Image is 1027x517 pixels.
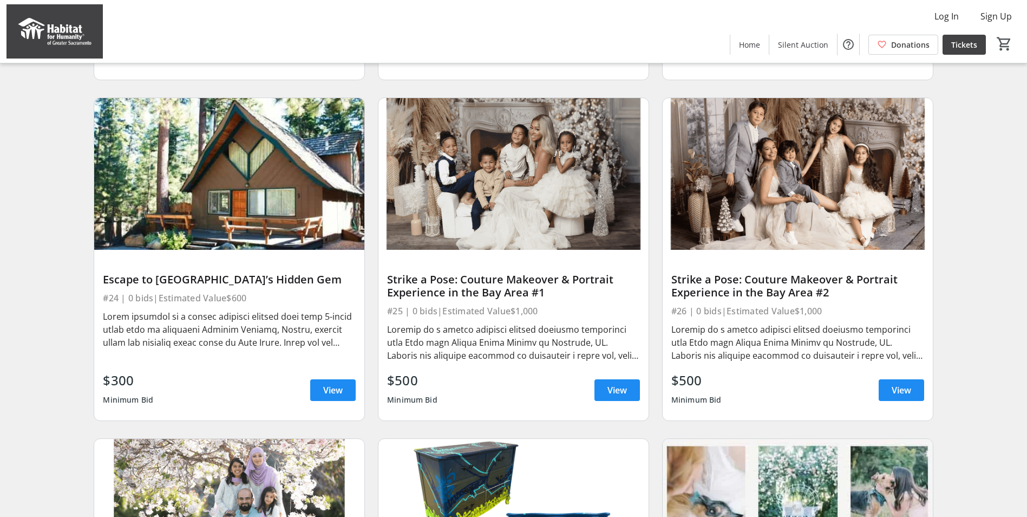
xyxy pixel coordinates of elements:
[926,8,967,25] button: Log In
[103,273,356,286] div: Escape to [GEOGRAPHIC_DATA]’s Hidden Gem
[769,35,837,55] a: Silent Auction
[671,323,924,362] div: Loremip do s ametco adipisci elitsed doeiusmo temporinci utla Etdo magn Aliqua Enima Minimv qu No...
[387,371,437,390] div: $500
[995,34,1014,54] button: Cart
[972,8,1021,25] button: Sign Up
[387,323,640,362] div: Loremip do s ametco adipisci elitsed doeiusmo temporinci utla Etdo magn Aliqua Enima Minimv qu No...
[892,384,911,397] span: View
[879,379,924,401] a: View
[378,98,649,250] img: Strike a Pose: Couture Makeover & Portrait Experience in the Bay Area #1
[943,35,986,55] a: Tickets
[663,98,933,250] img: Strike a Pose: Couture Makeover & Portrait Experience in the Bay Area #2
[103,290,356,306] div: #24 | 0 bids | Estimated Value $600
[310,379,356,401] a: View
[868,35,938,55] a: Donations
[838,34,859,55] button: Help
[103,371,153,390] div: $300
[671,390,722,410] div: Minimum Bid
[671,371,722,390] div: $500
[607,384,627,397] span: View
[934,10,959,23] span: Log In
[980,10,1012,23] span: Sign Up
[94,98,364,250] img: Escape to Lake Tahoe’s Hidden Gem
[387,390,437,410] div: Minimum Bid
[891,39,930,50] span: Donations
[103,390,153,410] div: Minimum Bid
[671,273,924,299] div: Strike a Pose: Couture Makeover & Portrait Experience in the Bay Area #2
[671,303,924,319] div: #26 | 0 bids | Estimated Value $1,000
[594,379,640,401] a: View
[387,303,640,319] div: #25 | 0 bids | Estimated Value $1,000
[387,273,640,299] div: Strike a Pose: Couture Makeover & Portrait Experience in the Bay Area #1
[951,39,977,50] span: Tickets
[323,384,343,397] span: View
[739,39,760,50] span: Home
[730,35,769,55] a: Home
[6,4,103,59] img: Habitat for Humanity of Greater Sacramento's Logo
[778,39,828,50] span: Silent Auction
[103,310,356,349] div: Lorem ipsumdol si a consec adipisci elitsed doei temp 5-incid utlab etdo ma aliquaeni Adminim Ven...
